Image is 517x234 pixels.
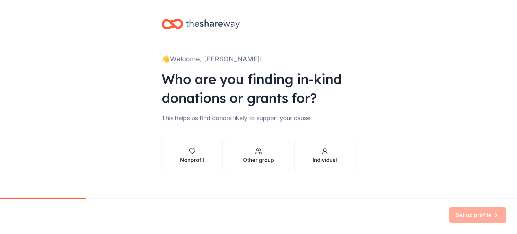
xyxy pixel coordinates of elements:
div: Nonprofit [180,156,204,164]
div: Who are you finding in-kind donations or grants for? [162,70,355,107]
button: Other group [228,140,289,172]
div: Other group [243,156,274,164]
div: Individual [313,156,337,164]
button: Nonprofit [162,140,222,172]
div: This helps us find donors likely to support your cause. [162,113,355,124]
div: 👋 Welcome, [PERSON_NAME]! [162,54,355,64]
button: Individual [295,140,355,172]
